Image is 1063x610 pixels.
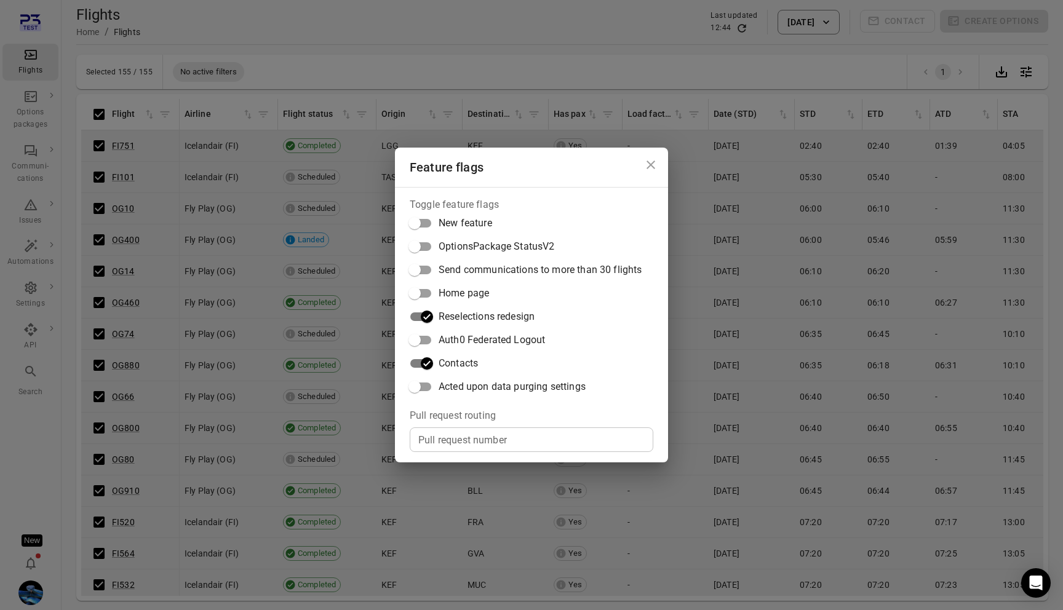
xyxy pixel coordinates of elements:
[439,333,545,347] span: Auth0 Federated Logout
[439,216,492,231] span: New feature
[395,148,668,187] h2: Feature flags
[439,286,489,301] span: Home page
[439,379,586,394] span: Acted upon data purging settings
[439,309,535,324] span: Reselections redesign
[410,197,499,212] legend: Toggle feature flags
[439,263,642,277] span: Send communications to more than 30 flights
[439,356,478,371] span: Contacts
[1021,568,1051,598] div: Open Intercom Messenger
[639,152,663,177] button: Close dialog
[410,408,496,422] legend: Pull request routing
[439,239,554,254] span: OptionsPackage StatusV2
